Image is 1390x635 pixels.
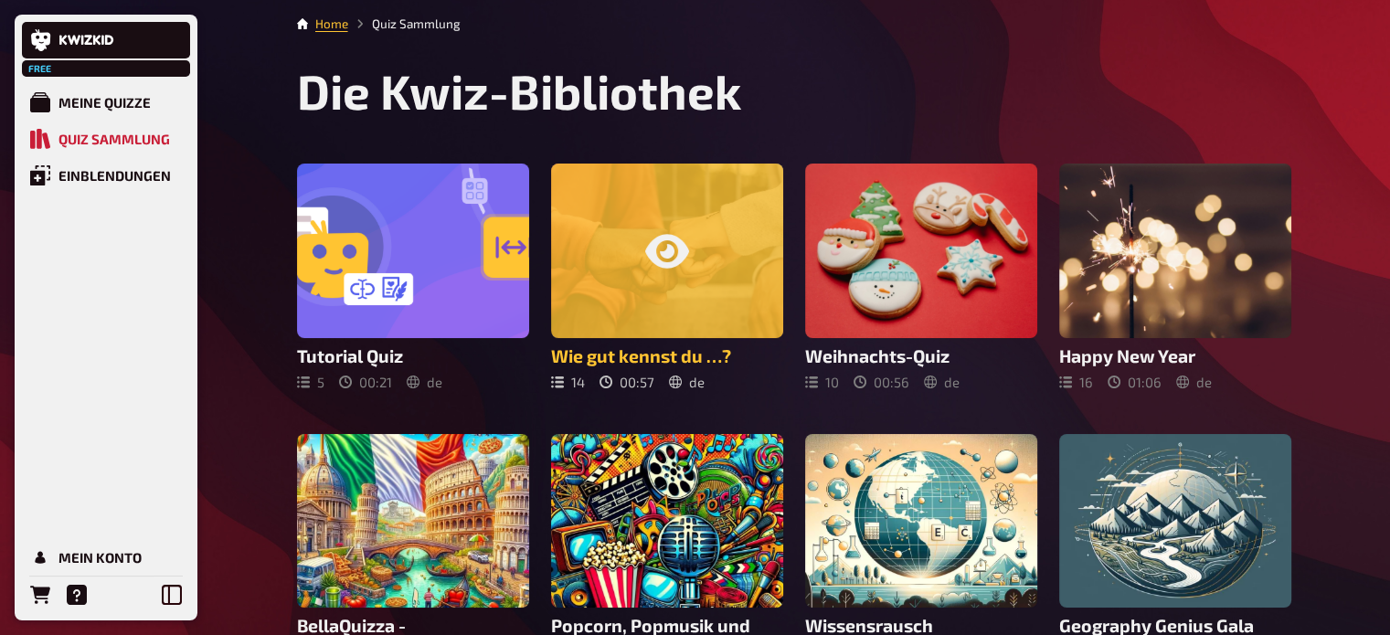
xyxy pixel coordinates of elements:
[58,167,171,184] div: Einblendungen
[22,577,58,613] a: Bestellungen
[669,374,705,390] div: de
[58,131,170,147] div: Quiz Sammlung
[297,374,324,390] div: 5
[805,374,839,390] div: 10
[348,15,461,33] li: Quiz Sammlung
[1059,374,1093,390] div: 16
[551,345,783,366] h3: Wie gut kennst du …?
[297,345,529,366] h3: Tutorial Quiz
[22,84,190,121] a: Meine Quizze
[297,62,1291,120] h1: Die Kwiz-Bibliothek
[551,374,585,390] div: 14
[407,374,442,390] div: de
[854,374,909,390] div: 00 : 56
[315,16,348,31] a: Home
[58,549,142,566] div: Mein Konto
[1108,374,1162,390] div: 01 : 06
[58,94,151,111] div: Meine Quizze
[58,577,95,613] a: Hilfe
[551,164,783,390] a: Wie gut kennst du …?1400:57de
[600,374,654,390] div: 00 : 57
[1059,164,1291,390] a: Happy New Year1601:06de
[22,121,190,157] a: Quiz Sammlung
[22,157,190,194] a: Einblendungen
[924,374,960,390] div: de
[805,345,1037,366] h3: Weihnachts-Quiz
[24,63,57,74] span: Free
[22,539,190,576] a: Mein Konto
[805,164,1037,390] a: Weihnachts-Quiz1000:56de
[297,164,529,390] a: Tutorial Quiz500:21de
[1176,374,1212,390] div: de
[315,15,348,33] li: Home
[339,374,392,390] div: 00 : 21
[1059,345,1291,366] h3: Happy New Year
